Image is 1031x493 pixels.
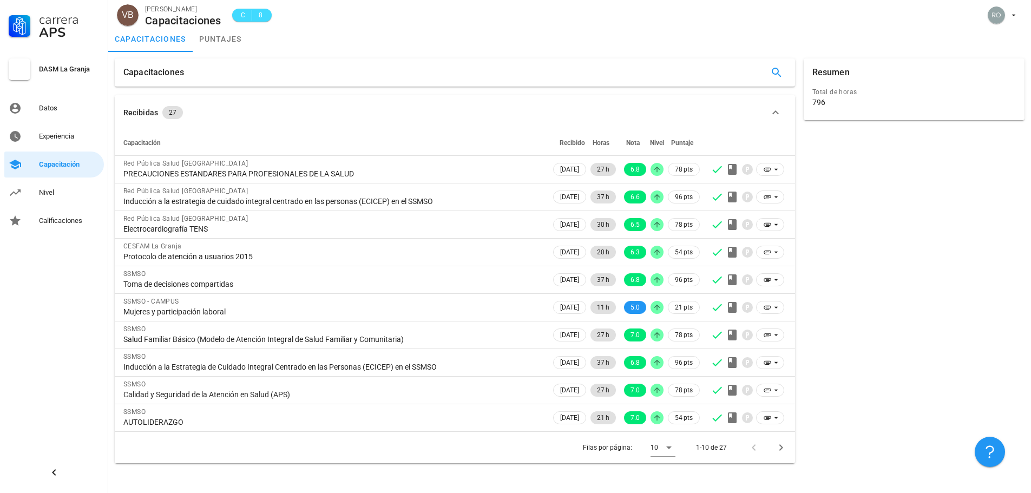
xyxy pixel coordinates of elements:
span: Puntaje [671,139,693,147]
span: Red Pública Salud [GEOGRAPHIC_DATA] [123,160,248,167]
div: Inducción a la estrategia de cuidado integral centrado en las personas (ECICEP) en el SSMSO [123,196,542,206]
div: Datos [39,104,100,113]
span: VB [122,4,133,26]
div: DASM La Granja [39,65,100,74]
span: 7.0 [631,384,640,397]
span: [DATE] [560,274,579,286]
div: Electrocardiografía TENS [123,224,542,234]
span: C [239,10,247,21]
a: Calificaciones [4,208,104,234]
div: Total de horas [812,87,1016,97]
div: Capacitación [39,160,100,169]
th: Horas [588,130,618,156]
span: 7.0 [631,328,640,341]
span: [DATE] [560,357,579,369]
span: Nivel [650,139,664,147]
div: 10 [651,443,658,452]
span: [DATE] [560,191,579,203]
th: Puntaje [666,130,702,156]
div: Inducción a la Estrategia de Cuidado Integral Centrado en las Personas (ECICEP) en el SSMSO [123,362,542,372]
span: SSMSO [123,270,146,278]
span: 6.8 [631,356,640,369]
div: Recibidas [123,107,158,119]
div: Protocolo de atención a usuarios 2015 [123,252,542,261]
span: 78 pts [675,330,693,340]
a: Datos [4,95,104,121]
div: Toma de decisiones compartidas [123,279,542,289]
span: 27 h [597,163,609,176]
span: 11 h [597,301,609,314]
a: Capacitación [4,152,104,178]
div: [PERSON_NAME] [145,4,221,15]
span: 6.6 [631,190,640,203]
span: 78 pts [675,164,693,175]
div: Capacitaciones [123,58,184,87]
div: Resumen [812,58,850,87]
span: 37 h [597,273,609,286]
div: Nivel [39,188,100,197]
span: 20 h [597,246,609,259]
span: 96 pts [675,192,693,202]
th: Recibido [551,130,588,156]
span: SSMSO [123,408,146,416]
span: Red Pública Salud [GEOGRAPHIC_DATA] [123,215,248,222]
div: Experiencia [39,132,100,141]
th: Nivel [648,130,666,156]
th: Nota [618,130,648,156]
div: Filas por página: [583,432,675,463]
div: AUTOLIDERAZGO [123,417,542,427]
span: Capacitación [123,139,161,147]
div: Salud Familiar Básico (Modelo de Atención Integral de Salud Familiar y Comunitaria) [123,334,542,344]
th: Capacitación [115,130,551,156]
span: [DATE] [560,329,579,341]
button: Página siguiente [771,438,791,457]
span: 96 pts [675,357,693,368]
span: Recibido [560,139,585,147]
span: 8 [257,10,265,21]
span: 54 pts [675,247,693,258]
div: 1-10 de 27 [696,443,727,452]
span: 78 pts [675,385,693,396]
div: Carrera [39,13,100,26]
span: Red Pública Salud [GEOGRAPHIC_DATA] [123,187,248,195]
a: puntajes [193,26,248,52]
span: 7.0 [631,411,640,424]
span: SSMSO [123,325,146,333]
a: Experiencia [4,123,104,149]
a: capacitaciones [108,26,193,52]
a: Nivel [4,180,104,206]
span: Nota [626,139,640,147]
div: 796 [812,97,825,107]
span: 6.8 [631,273,640,286]
div: APS [39,26,100,39]
div: 10Filas por página: [651,439,675,456]
span: Horas [593,139,609,147]
span: 78 pts [675,219,693,230]
span: [DATE] [560,246,579,258]
span: 21 h [597,411,609,424]
div: Capacitaciones [145,15,221,27]
span: 21 pts [675,302,693,313]
span: SSMSO [123,353,146,360]
span: [DATE] [560,219,579,231]
span: 27 [169,106,176,119]
span: 54 pts [675,412,693,423]
span: 6.8 [631,163,640,176]
span: [DATE] [560,301,579,313]
div: avatar [117,4,139,26]
span: 27 h [597,384,609,397]
div: Calificaciones [39,216,100,225]
button: Recibidas 27 [115,95,795,130]
span: 6.3 [631,246,640,259]
div: PRECAUCIONES ESTANDARES PARA PROFESIONALES DE LA SALUD [123,169,542,179]
span: [DATE] [560,384,579,396]
div: Mujeres y participación laboral [123,307,542,317]
span: 5.0 [631,301,640,314]
span: 27 h [597,328,609,341]
span: SSMSO - CAMPUS [123,298,179,305]
div: avatar [988,6,1005,24]
span: 37 h [597,190,609,203]
span: CESFAM La Granja [123,242,181,250]
span: 6.5 [631,218,640,231]
span: 96 pts [675,274,693,285]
